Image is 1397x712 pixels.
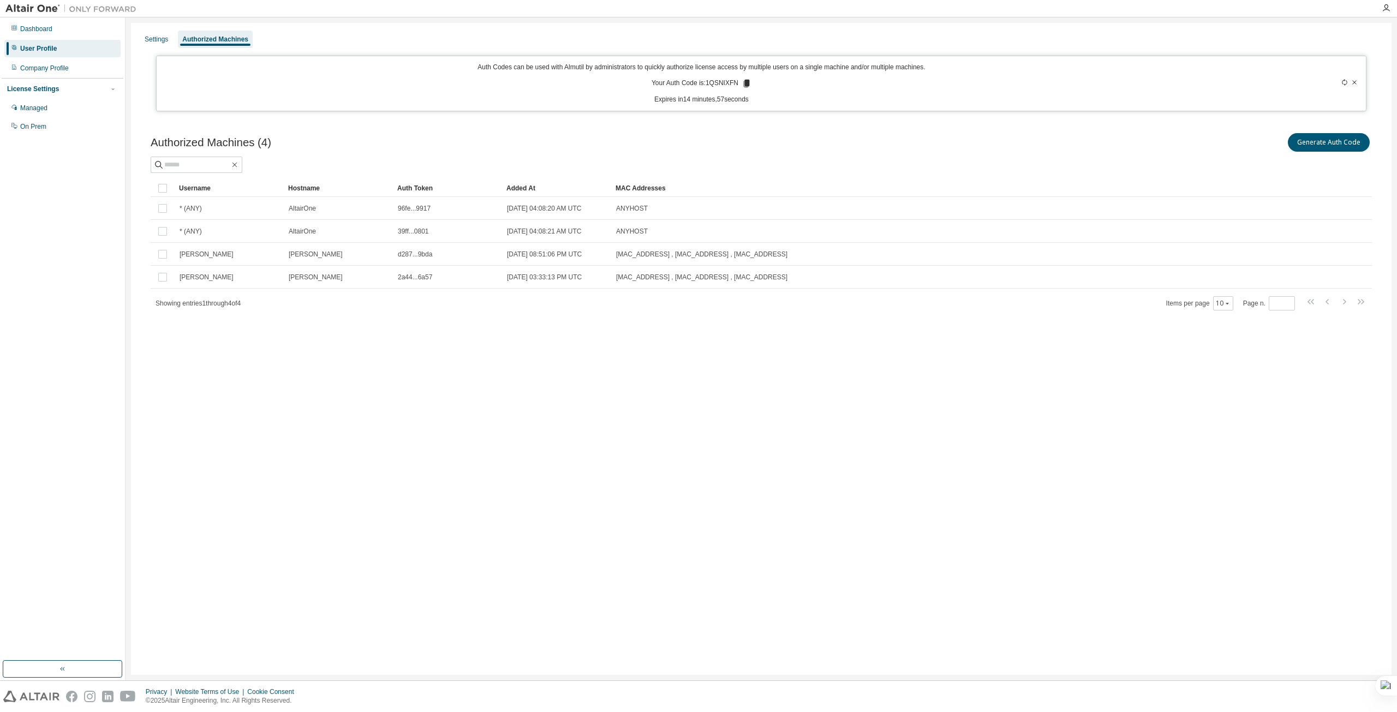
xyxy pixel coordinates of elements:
[3,691,59,702] img: altair_logo.svg
[616,180,1257,197] div: MAC Addresses
[180,273,234,282] span: [PERSON_NAME]
[398,273,432,282] span: 2a44...6a57
[398,227,429,236] span: 39ff...0801
[179,180,279,197] div: Username
[289,204,316,213] span: AltairOne
[182,35,248,44] div: Authorized Machines
[156,300,241,307] span: Showing entries 1 through 4 of 4
[180,250,234,259] span: [PERSON_NAME]
[66,691,77,702] img: facebook.svg
[397,180,498,197] div: Auth Token
[120,691,136,702] img: youtube.svg
[20,122,46,131] div: On Prem
[1166,296,1233,310] span: Items per page
[151,136,271,149] span: Authorized Machines (4)
[616,250,787,259] span: [MAC_ADDRESS] , [MAC_ADDRESS] , [MAC_ADDRESS]
[163,63,1239,72] p: Auth Codes can be used with Almutil by administrators to quickly authorize license access by mult...
[146,687,175,696] div: Privacy
[289,250,343,259] span: [PERSON_NAME]
[1288,133,1370,152] button: Generate Auth Code
[507,204,582,213] span: [DATE] 04:08:20 AM UTC
[145,35,168,44] div: Settings
[146,696,301,705] p: © 2025 Altair Engineering, Inc. All Rights Reserved.
[163,95,1239,104] p: Expires in 14 minutes, 57 seconds
[507,250,582,259] span: [DATE] 08:51:06 PM UTC
[7,85,59,93] div: License Settings
[507,227,582,236] span: [DATE] 04:08:21 AM UTC
[616,204,648,213] span: ANYHOST
[616,227,648,236] span: ANYHOST
[507,273,582,282] span: [DATE] 03:33:13 PM UTC
[288,180,389,197] div: Hostname
[20,64,69,73] div: Company Profile
[20,25,52,33] div: Dashboard
[289,273,343,282] span: [PERSON_NAME]
[1243,296,1295,310] span: Page n.
[84,691,95,702] img: instagram.svg
[20,104,47,112] div: Managed
[247,687,300,696] div: Cookie Consent
[506,180,607,197] div: Added At
[180,204,202,213] span: * (ANY)
[102,691,114,702] img: linkedin.svg
[180,227,202,236] span: * (ANY)
[652,79,751,88] p: Your Auth Code is: 1QSNIXFN
[398,250,432,259] span: d287...9bda
[5,3,142,14] img: Altair One
[175,687,247,696] div: Website Terms of Use
[20,44,57,53] div: User Profile
[1216,299,1231,308] button: 10
[289,227,316,236] span: AltairOne
[616,273,787,282] span: [MAC_ADDRESS] , [MAC_ADDRESS] , [MAC_ADDRESS]
[398,204,431,213] span: 96fe...9917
